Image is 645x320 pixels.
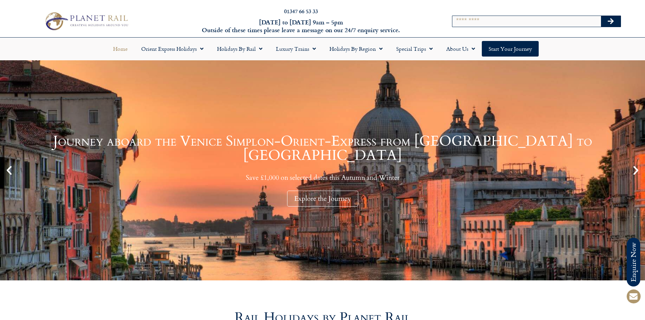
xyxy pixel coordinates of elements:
[323,41,389,57] a: Holidays by Region
[42,10,130,32] img: Planet Rail Train Holidays Logo
[3,41,642,57] nav: Menu
[106,41,134,57] a: Home
[134,41,210,57] a: Orient Express Holidays
[439,41,482,57] a: About Us
[210,41,269,57] a: Holidays by Rail
[3,165,15,176] div: Previous slide
[389,41,439,57] a: Special Trips
[630,165,642,176] div: Next slide
[17,173,628,182] p: Save £1,000 on selected dates this Autumn and Winter
[482,41,539,57] a: Start your Journey
[287,191,358,207] div: Explore the Journey
[601,16,621,27] button: Search
[284,7,318,15] a: 01347 66 53 33
[269,41,323,57] a: Luxury Trains
[174,18,428,34] h6: [DATE] to [DATE] 9am – 5pm Outside of these times please leave a message on our 24/7 enquiry serv...
[17,134,628,163] h1: Journey aboard the Venice Simplon-Orient-Express from [GEOGRAPHIC_DATA] to [GEOGRAPHIC_DATA]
